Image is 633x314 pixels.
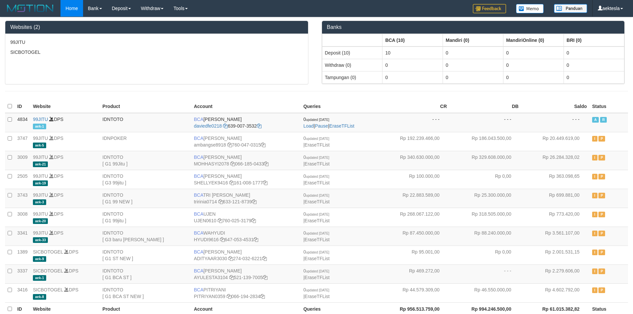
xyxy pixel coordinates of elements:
a: daviedfe0218 [194,123,222,129]
a: SHELLYEK9416 [194,180,228,185]
td: [PERSON_NAME] 521-139-7005 [191,264,300,283]
td: 3337 [15,264,30,283]
a: EraseTFList [305,161,330,166]
span: aek-9 [33,256,46,262]
td: DPS [30,227,100,246]
td: Rp 88.240.000,00 [450,227,521,246]
th: CR [378,100,450,113]
a: Copy SHELLYEK9416 to clipboard [229,180,234,185]
td: TRI [PERSON_NAME] 633-121-8739 [191,189,300,208]
td: 3416 [15,283,30,302]
span: BCA [194,155,203,160]
td: Rp 363.098,65 [521,170,589,189]
span: 0 [303,155,329,160]
img: MOTION_logo.png [5,3,55,13]
td: Rp 87.450.000,00 [378,227,450,246]
span: aek-5 [33,143,46,148]
span: | | [303,117,355,129]
span: 0 [303,249,329,255]
span: aek-19 [33,180,48,186]
a: Copy AYULESTA3104 to clipboard [229,275,234,280]
a: ambangse8918 [194,142,226,148]
a: EraseTFList [305,142,330,148]
a: PITRIYAN0359 [194,294,225,299]
a: Copy 7600470315 to clipboard [261,142,265,148]
td: DPS [30,189,100,208]
th: Website [30,100,100,113]
td: 1389 [15,246,30,264]
a: EraseTFList [305,256,330,261]
span: | [303,249,330,261]
td: 0 [564,59,624,71]
span: | [303,136,330,148]
span: | [303,192,330,204]
th: Group: activate to sort column ascending [382,34,443,47]
span: Paused [598,174,605,179]
span: aek-20 [33,218,48,224]
td: Rp 469.272,00 [378,264,450,283]
th: Status [589,100,628,113]
a: Copy HYUDI9616 to clipboard [220,237,225,242]
td: 0 [443,59,503,71]
td: 10 [382,47,443,59]
td: 3008 [15,208,30,227]
td: DPS [30,113,100,132]
td: IDNTOTO [ G3 99jitu ] [100,170,191,189]
td: Rp 0,00 [450,170,521,189]
span: Paused [598,193,605,198]
td: PITRIYANI 066-194-2834 [191,283,300,302]
span: Inactive [592,174,597,179]
td: 0 [443,71,503,83]
a: 99JITU [33,136,48,141]
span: Inactive [592,287,597,293]
span: aek-1 [33,124,46,129]
a: HYUDI9616 [194,237,219,242]
td: Rp 46.550.000,00 [450,283,521,302]
td: DPS [30,246,100,264]
td: - - - [450,264,521,283]
td: IDNTOTO [ G1 99jitu ] [100,208,191,227]
td: Rp 192.239.466,00 [378,132,450,151]
td: 3743 [15,189,30,208]
span: aek-8 [33,294,46,300]
th: Group: activate to sort column ascending [443,34,503,47]
td: Rp 699.881,00 [521,189,589,208]
th: ID [15,100,30,113]
td: DPS [30,132,100,151]
span: Inactive [592,155,597,160]
img: Feedback.jpg [473,4,506,13]
a: AYULESTA3104 [194,275,228,280]
td: WAHYUDI 647-053-4531 [191,227,300,246]
span: BCA [194,192,203,198]
a: EraseTFList [305,275,330,280]
a: UJEN0610 [194,218,216,223]
a: 99JITU [33,173,48,179]
a: Copy 6470534531 to clipboard [254,237,258,242]
td: DPS [30,283,100,302]
span: 0 [303,287,329,292]
a: Copy 0661850433 to clipboard [264,161,268,166]
td: Rp 3.561.107,00 [521,227,589,246]
td: [PERSON_NAME] 274-032-6221 [191,246,300,264]
td: Rp 2.279.606,00 [521,264,589,283]
td: IDNTOTO [ G1 BCA ST ] [100,264,191,283]
span: BCA [194,230,203,236]
span: Paused [598,250,605,255]
td: 0 [382,71,443,83]
span: 0 [303,136,329,141]
td: [PERSON_NAME] 760-047-0315 [191,132,300,151]
a: Copy 7600253179 to clipboard [251,218,256,223]
a: Copy 0661942834 to clipboard [260,294,265,299]
span: 0 [303,117,329,122]
span: aek-33 [33,237,48,243]
img: Button%20Memo.svg [516,4,544,13]
a: Copy 6390073532 to clipboard [257,123,262,129]
a: EraseTFList [305,218,330,223]
a: EraseTFList [305,294,330,299]
span: 0 [303,268,329,273]
a: 99JITU [33,230,48,236]
th: Account [191,100,300,113]
td: Rp 44.579.309,00 [378,283,450,302]
a: Pause [315,123,328,129]
td: 3341 [15,227,30,246]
